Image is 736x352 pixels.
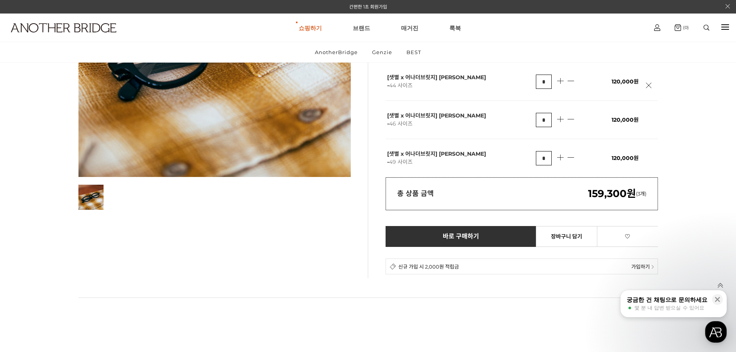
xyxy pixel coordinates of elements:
a: Genzie [365,42,399,62]
span: 44 사이즈 [389,82,413,89]
a: 홈 [2,245,51,264]
a: AnotherBridge [308,42,364,62]
img: detail_membership.png [390,263,396,270]
img: cart [675,24,681,31]
a: BEST [400,42,428,62]
a: 장바구니 담기 [536,226,597,247]
span: 바로 구매하기 [443,233,479,240]
span: 120,000원 [612,155,639,162]
span: (3개) [588,190,646,197]
span: 46 사이즈 [389,120,413,127]
span: 신규 가입 시 2,000원 적립금 [398,263,459,270]
a: 대화 [51,245,100,264]
p: [샛별 x 어나더브릿지] [PERSON_NAME] - [387,73,536,90]
a: 매거진 [401,14,418,42]
a: 쇼핑하기 [299,14,322,42]
span: 설정 [119,257,129,263]
a: 바로 구매하기 [386,226,537,247]
span: 홈 [24,257,29,263]
span: 49 사이즈 [389,158,413,165]
span: 120,000원 [612,116,639,123]
a: logo [4,23,114,51]
a: 신규 가입 시 2,000원 적립금 가입하기 [386,258,658,274]
span: 가입하기 [631,263,650,270]
p: [샛별 x 어나더브릿지] [PERSON_NAME] - [387,150,536,166]
span: 120,000원 [612,78,639,85]
img: cart [654,24,660,31]
a: 간편한 1초 회원가입 [349,4,387,10]
a: 룩북 [449,14,461,42]
a: 설정 [100,245,148,264]
a: 브랜드 [353,14,370,42]
img: eea03139c7b8658df3a9514ceea76086.jpg [78,185,104,210]
span: 대화 [71,257,80,263]
em: 159,300원 [588,187,636,200]
img: logo [11,23,116,32]
strong: 총 상품 금액 [397,189,434,198]
img: search [704,25,709,31]
img: npay_sp_more.png [651,265,654,269]
a: (0) [675,24,689,31]
span: (0) [681,25,689,30]
p: [샛별 x 어나더브릿지] [PERSON_NAME] - [387,112,536,128]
